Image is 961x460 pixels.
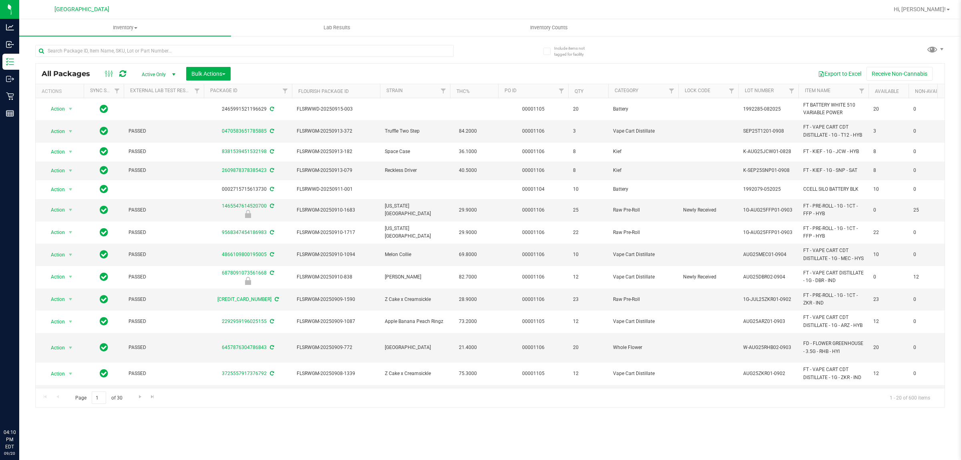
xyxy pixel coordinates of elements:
[455,249,481,260] span: 69.8000
[873,296,904,303] span: 23
[297,127,375,135] span: FLSRWGM-20250913-372
[297,105,375,113] span: FLSRWWD-20250915-003
[573,273,603,281] span: 12
[66,204,76,216] span: select
[873,251,904,258] span: 10
[743,296,794,303] span: 1G-JUL25ZKR01-0902
[455,368,481,379] span: 75.3000
[613,344,674,351] span: Whole Flower
[913,318,944,325] span: 0
[386,88,403,93] a: Strain
[615,88,638,93] a: Category
[613,167,674,174] span: Kief
[554,45,594,57] span: Include items not tagged for facility
[4,450,16,456] p: 09/20
[683,206,734,214] span: Newly Received
[297,370,375,377] span: FLSRWGM-20250908-1339
[455,204,481,216] span: 29.9000
[66,184,76,195] span: select
[66,165,76,176] span: select
[519,24,579,31] span: Inventory Counts
[129,206,199,214] span: PASSED
[873,148,904,155] span: 8
[873,206,904,214] span: 0
[522,167,545,173] a: 00001106
[129,127,199,135] span: PASSED
[573,105,603,113] span: 20
[613,186,674,193] span: Battery
[803,314,864,329] span: FT - VAPE CART CDT DISTILLATE - 1G - ARZ - HYB
[385,273,445,281] span: [PERSON_NAME]
[217,297,271,302] a: [CREDIT_CARD_NUMBER]
[269,106,274,112] span: Sync from Compliance System
[873,167,904,174] span: 8
[66,271,76,282] span: select
[573,127,603,135] span: 3
[522,230,545,235] a: 00001106
[873,127,904,135] span: 3
[613,206,674,214] span: Raw Pre-Roll
[130,88,193,93] a: External Lab Test Result
[913,148,944,155] span: 0
[875,89,899,94] a: Available
[573,344,603,351] span: 20
[44,249,65,260] span: Action
[613,370,674,377] span: Vape Cart Distillate
[100,294,108,305] span: In Sync
[222,128,267,134] a: 0470583651785885
[803,123,864,139] span: FT - VAPE CART CDT DISTILLATE - 1G - T12 - HYB
[66,294,76,305] span: select
[100,271,108,282] span: In Sync
[455,165,481,176] span: 40.5000
[92,391,106,404] input: 1
[913,127,944,135] span: 0
[883,391,937,404] span: 1 - 20 of 600 items
[803,202,864,218] span: FT - PRE-ROLL - 1G - 1CT - FFP - HYB
[269,203,274,209] span: Sync from Compliance System
[297,296,375,303] span: FLSRWGM-20250909-1590
[297,167,375,174] span: FLSRWGM-20250913-079
[297,318,375,325] span: FLSRWGM-20250909-1087
[191,71,225,77] span: Bulk Actions
[269,345,274,350] span: Sync from Compliance System
[803,225,864,240] span: FT - PRE-ROLL - 1G - 1CT - FFP - HYB
[100,342,108,353] span: In Sync
[522,252,545,257] a: 00001106
[385,148,445,155] span: Space Case
[129,370,199,377] span: PASSED
[279,84,292,98] a: Filter
[90,88,121,93] a: Sync Status
[913,105,944,113] span: 0
[66,249,76,260] span: select
[54,6,109,13] span: [GEOGRAPHIC_DATA]
[297,206,375,214] span: FLSRWGM-20250910-1683
[873,273,904,281] span: 0
[803,292,864,307] span: FT - PRE-ROLL - 1G - 1CT - ZKR - IND
[66,146,76,157] span: select
[42,89,80,94] div: Actions
[522,371,545,376] a: 00001105
[222,252,267,257] a: 4866109800195005
[443,19,655,36] a: Inventory Counts
[505,88,517,93] a: PO ID
[913,296,944,303] span: 0
[269,128,274,134] span: Sync from Compliance System
[66,316,76,327] span: select
[575,89,583,94] a: Qty
[385,251,445,258] span: Melon Collie
[100,146,108,157] span: In Sync
[269,252,274,257] span: Sync from Compliance System
[745,88,774,93] a: Lot Number
[385,296,445,303] span: Z Cake x Creamsickle
[873,229,904,236] span: 22
[44,204,65,216] span: Action
[573,186,603,193] span: 10
[743,370,794,377] span: AUG25ZKR01-0902
[44,165,65,176] span: Action
[44,227,65,238] span: Action
[191,84,204,98] a: Filter
[873,318,904,325] span: 12
[522,186,545,192] a: 00001104
[44,271,65,282] span: Action
[129,344,199,351] span: PASSED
